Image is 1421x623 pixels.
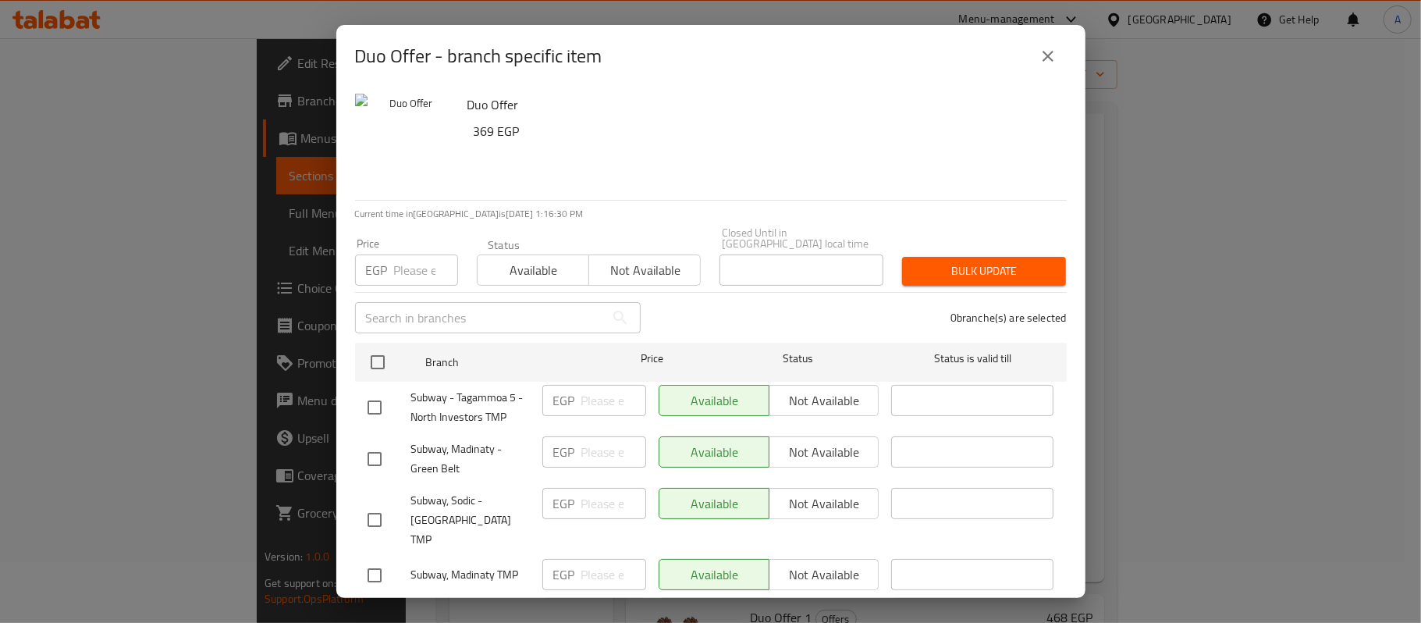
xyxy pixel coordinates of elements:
p: EGP [366,261,388,279]
span: Not available [595,259,695,282]
input: Please enter price [581,488,646,519]
span: Price [600,349,704,368]
button: close [1029,37,1067,75]
input: Please enter price [394,255,458,286]
button: Not available [588,255,701,286]
button: Available [477,255,589,286]
p: EGP [553,443,575,461]
span: Subway, Sodic - [GEOGRAPHIC_DATA] TMP [411,491,530,550]
input: Search in branches [355,302,605,333]
span: Subway - Tagammoa 5 - North Investors TMP [411,388,530,427]
span: Subway, Madinaty - Green Belt [411,440,530,479]
span: Status is valid till [891,349,1053,368]
span: Subway, Madinaty TMP [411,565,530,585]
span: Branch [425,353,588,372]
p: EGP [553,494,575,513]
input: Please enter price [581,436,646,468]
img: Duo Offer [355,94,455,194]
span: Status [716,349,879,368]
button: Bulk update [902,257,1066,286]
input: Please enter price [581,559,646,590]
span: Bulk update [915,262,1053,281]
span: Available [484,259,583,282]
p: EGP [553,565,575,584]
h6: 369 EGP [474,120,1054,142]
input: Please enter price [581,385,646,416]
p: Current time in [GEOGRAPHIC_DATA] is [DATE] 1:16:30 PM [355,207,1067,221]
p: EGP [553,391,575,410]
h6: Duo Offer [467,94,1054,116]
h2: Duo Offer - branch specific item [355,44,602,69]
p: 0 branche(s) are selected [950,310,1067,326]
